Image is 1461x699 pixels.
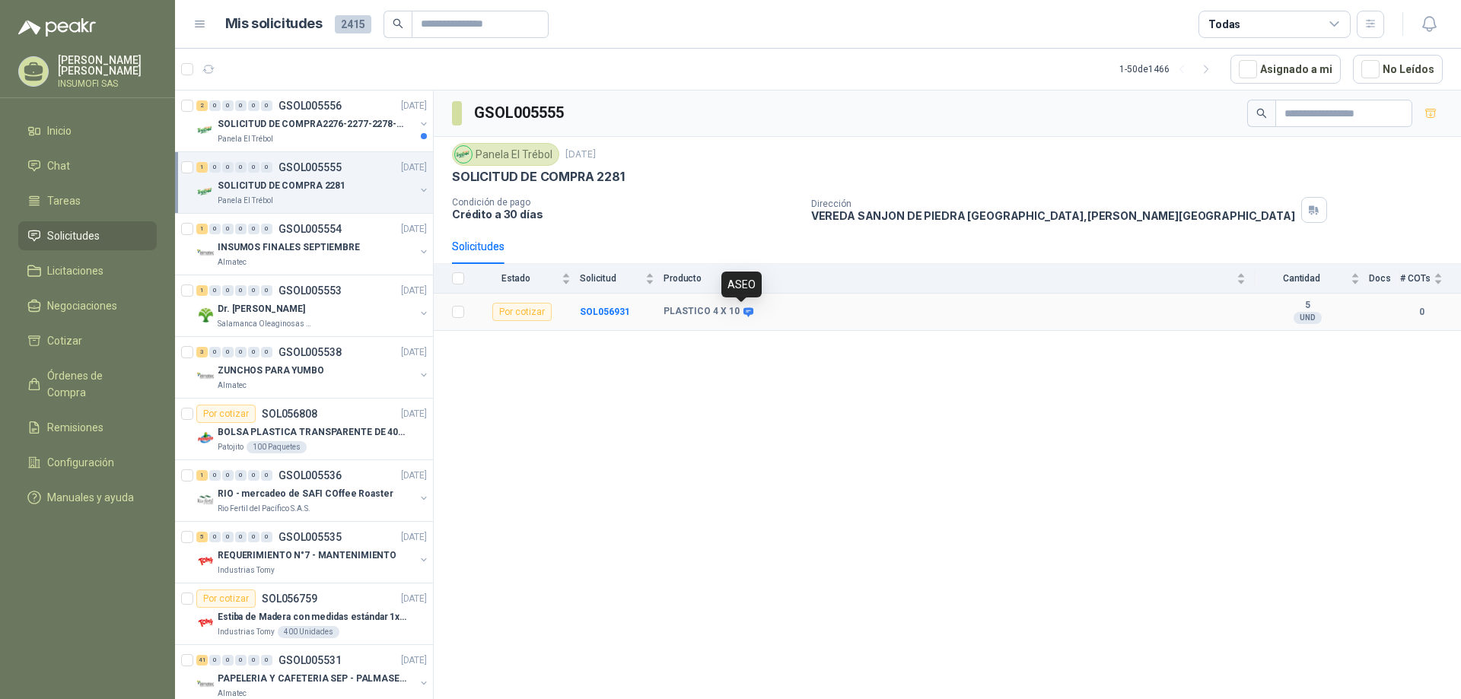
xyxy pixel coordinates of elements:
[248,162,259,173] div: 0
[218,626,275,638] p: Industrias Tomy
[225,13,323,35] h1: Mis solicitudes
[196,367,215,386] img: Company Logo
[401,407,427,421] p: [DATE]
[401,345,427,360] p: [DATE]
[196,162,208,173] div: 1
[473,273,559,284] span: Estado
[279,285,342,296] p: GSOL005553
[218,364,324,378] p: ZUNCHOS PARA YUMBO
[452,197,799,208] p: Condición de pago
[401,160,427,175] p: [DATE]
[47,332,82,349] span: Cotizar
[218,441,243,453] p: Patojito
[196,528,430,577] a: 5 0 0 0 0 0 GSOL005535[DATE] Company LogoREQUERIMIENTO N°7 - MANTENIMIENTOIndustrias Tomy
[1294,312,1322,324] div: UND
[248,224,259,234] div: 0
[18,116,157,145] a: Inicio
[261,347,272,357] div: 0
[1255,300,1360,312] b: 5
[196,552,215,570] img: Company Logo
[196,281,430,330] a: 1 0 0 0 0 0 GSOL005553[DATE] Company LogoDr. [PERSON_NAME]Salamanca Oleaginosas SAS
[218,240,360,255] p: INSUMOS FINALES SEPTIEMBRE
[196,306,215,324] img: Company Logo
[452,208,799,221] p: Crédito a 30 días
[47,157,70,174] span: Chat
[261,224,272,234] div: 0
[401,530,427,545] p: [DATE]
[196,97,430,145] a: 2 0 0 0 0 0 GSOL005556[DATE] Company LogoSOLICITUD DE COMPRA2276-2277-2278-2284-2285-Panela El Tr...
[47,489,134,506] span: Manuales y ayuda
[248,532,259,542] div: 0
[335,15,371,33] span: 2415
[261,100,272,111] div: 0
[196,491,215,509] img: Company Logo
[18,326,157,355] a: Cotizar
[401,592,427,606] p: [DATE]
[209,224,221,234] div: 0
[1255,273,1348,284] span: Cantidad
[218,610,407,624] p: Estiba de Madera con medidas estándar 1x120x15 de alto
[664,273,1233,284] span: Producto
[175,583,433,645] a: Por cotizarSOL056759[DATE] Company LogoEstiba de Madera con medidas estándar 1x120x15 de altoIndu...
[279,470,342,481] p: GSOL005536
[247,441,307,453] div: 100 Paquetes
[580,307,630,317] a: SOL056931
[222,347,234,357] div: 0
[721,272,762,297] div: ASEO
[235,285,247,296] div: 0
[1208,16,1240,33] div: Todas
[1400,264,1461,294] th: # COTs
[196,466,430,515] a: 1 0 0 0 0 0 GSOL005536[DATE] Company LogoRIO - mercadeo de SAFI COffee RoasterRio Fertil del Pací...
[261,285,272,296] div: 0
[393,18,403,29] span: search
[401,99,427,113] p: [DATE]
[278,626,339,638] div: 400 Unidades
[47,227,100,244] span: Solicitudes
[218,302,305,316] p: Dr. [PERSON_NAME]
[196,347,208,357] div: 3
[218,133,273,145] p: Panela El Trébol
[279,162,342,173] p: GSOL005555
[248,347,259,357] div: 0
[1255,264,1369,294] th: Cantidad
[1400,305,1443,319] b: 0
[474,101,566,125] h3: GSOL005555
[209,532,221,542] div: 0
[261,470,272,481] div: 0
[261,532,272,542] div: 0
[222,470,234,481] div: 0
[279,532,342,542] p: GSOL005535
[235,162,247,173] div: 0
[580,273,642,284] span: Solicitud
[222,655,234,666] div: 0
[565,148,596,162] p: [DATE]
[811,209,1295,222] p: VEREDA SANJON DE PIEDRA [GEOGRAPHIC_DATA] , [PERSON_NAME][GEOGRAPHIC_DATA]
[218,548,396,563] p: REQUERIMIENTO N°7 - MANTENIMIENTO
[248,100,259,111] div: 0
[235,655,247,666] div: 0
[401,284,427,298] p: [DATE]
[18,483,157,512] a: Manuales y ayuda
[580,264,664,294] th: Solicitud
[58,55,157,76] p: [PERSON_NAME] [PERSON_NAME]
[279,100,342,111] p: GSOL005556
[196,429,215,447] img: Company Logo
[1119,57,1218,81] div: 1 - 50 de 1466
[235,224,247,234] div: 0
[209,100,221,111] div: 0
[279,655,342,666] p: GSOL005531
[58,79,157,88] p: INSUMOFI SAS
[47,262,103,279] span: Licitaciones
[811,199,1295,209] p: Dirección
[262,593,317,604] p: SOL056759
[18,361,157,407] a: Órdenes de Compra
[218,672,407,686] p: PAPELERIA Y CAFETERIA SEP - PALMASECA
[196,244,215,262] img: Company Logo
[455,146,472,163] img: Company Logo
[47,297,117,314] span: Negociaciones
[261,655,272,666] div: 0
[18,221,157,250] a: Solicitudes
[196,532,208,542] div: 5
[196,183,215,201] img: Company Logo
